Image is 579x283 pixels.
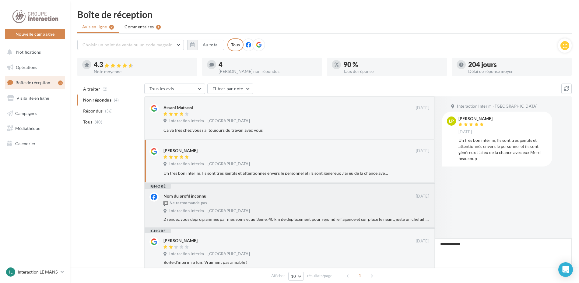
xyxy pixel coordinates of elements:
[94,61,192,68] div: 4.3
[169,208,250,214] span: Interaction Interim - [GEOGRAPHIC_DATA]
[5,266,65,278] a: IL Interaction LE MANS
[416,238,429,244] span: [DATE]
[16,95,49,101] span: Visibilité en ligne
[449,118,454,124] span: LP
[15,141,36,146] span: Calendrier
[4,61,66,74] a: Opérations
[458,129,472,135] span: [DATE]
[4,122,66,135] a: Médiathèque
[15,126,40,131] span: Médiathèque
[307,273,332,279] span: résultats/page
[4,107,66,120] a: Campagnes
[9,269,12,275] span: IL
[416,148,429,154] span: [DATE]
[125,24,154,30] span: Commentaires
[343,61,442,68] div: 90 %
[4,76,66,89] a: Boîte de réception3
[15,110,37,116] span: Campagnes
[83,119,92,125] span: Tous
[4,137,66,150] a: Calendrier
[457,104,538,109] span: Interaction Interim - [GEOGRAPHIC_DATA]
[94,70,192,74] div: Note moyenne
[468,61,567,68] div: 204 jours
[169,118,250,124] span: Interaction Interim - [GEOGRAPHIC_DATA]
[207,84,253,94] button: Filtrer par note
[416,194,429,199] span: [DATE]
[77,10,572,19] div: Boîte de réception
[187,40,224,50] button: Au total
[163,201,168,206] img: not-recommended.png
[95,120,102,124] span: (40)
[227,38,244,51] div: Tous
[163,238,198,244] div: [PERSON_NAME]
[163,193,206,199] div: Nom du profil inconnu
[355,271,365,281] span: 1
[16,49,41,55] span: Notifications
[163,259,429,265] div: Boîte d'intérim à fuir. Vraiment pas aimable !
[198,40,224,50] button: Au total
[82,42,173,47] span: Choisir un point de vente ou un code magasin
[163,170,390,176] div: Un très bon intérim, Ils sont très gentils et attentionnés envers le personnel et ils sont génére...
[4,46,64,59] button: Notifications
[458,137,547,162] div: Un très bon intérim, Ils sont très gentils et attentionnés envers le personnel et ils sont génére...
[83,86,100,92] span: A traiter
[4,92,66,105] a: Visibilité en ligne
[83,108,103,114] span: Répondus
[77,40,184,50] button: Choisir un point de vente ou un code magasin
[291,274,296,279] span: 10
[163,148,198,154] div: [PERSON_NAME]
[145,228,171,233] div: ignoré
[169,161,250,167] span: Interaction Interim - [GEOGRAPHIC_DATA]
[416,105,429,111] span: [DATE]
[219,69,317,73] div: [PERSON_NAME] non répondus
[16,80,50,85] span: Boîte de réception
[105,109,113,113] span: (36)
[288,272,304,281] button: 10
[103,87,108,91] span: (2)
[219,61,317,68] div: 4
[163,105,193,111] div: Assani Matrassi
[458,116,493,121] div: [PERSON_NAME]
[271,273,285,279] span: Afficher
[18,269,58,275] p: Interaction LE MANS
[16,65,37,70] span: Opérations
[58,81,63,85] div: 3
[558,262,573,277] div: Open Intercom Messenger
[163,127,390,133] div: Ça va très chez vous j'ai toujours du travail avec vous
[163,216,429,222] div: 2 rendez vous déprogrammés par mes soins et au 3ème, 40 km de déplacement pour rejoindre l’agence...
[163,200,207,206] div: Ne recommande pas
[149,86,174,91] span: Tous les avis
[343,69,442,73] div: Taux de réponse
[144,84,205,94] button: Tous les avis
[169,251,250,257] span: Interaction Interim - [GEOGRAPHIC_DATA]
[468,69,567,73] div: Délai de réponse moyen
[5,29,65,39] button: Nouvelle campagne
[156,25,161,30] div: 1
[145,184,171,189] div: ignoré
